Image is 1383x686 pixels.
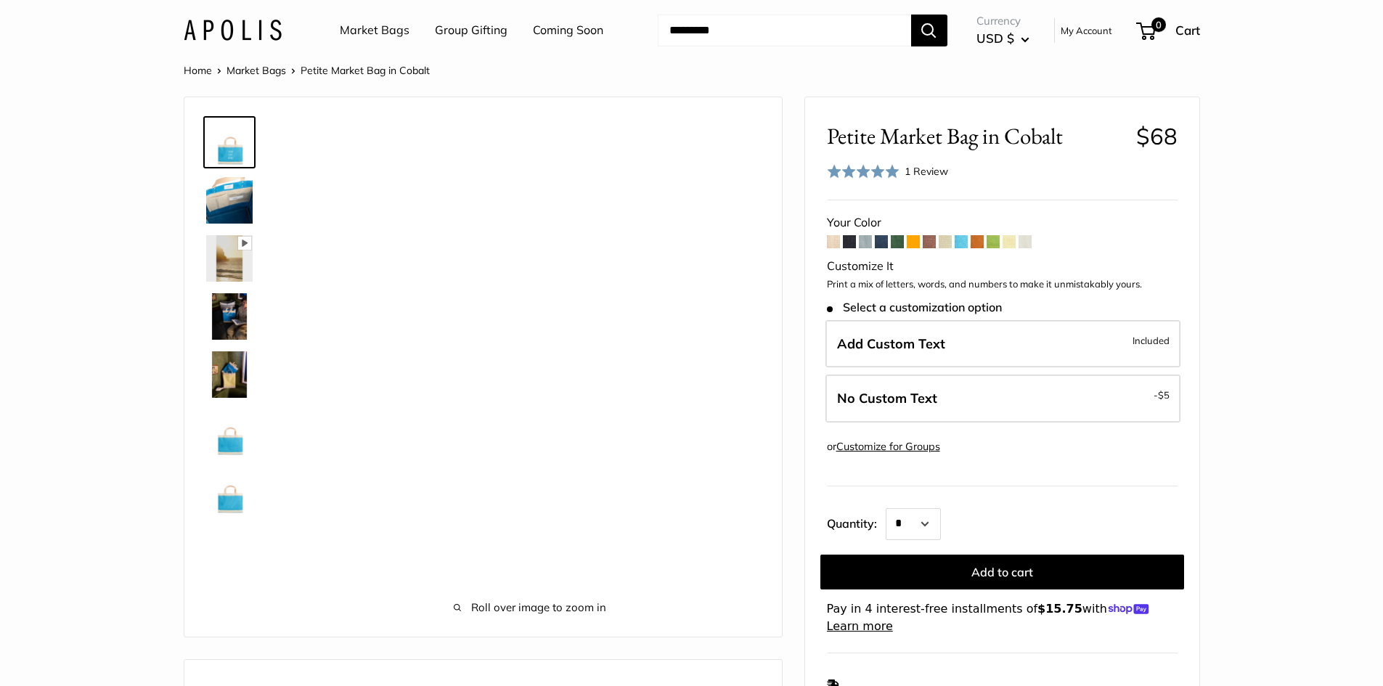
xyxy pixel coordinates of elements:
span: Select a customization option [827,301,1002,314]
a: Petite Market Bag in Cobalt [203,232,256,285]
span: $68 [1136,122,1178,150]
p: Print a mix of letters, words, and numbers to make it unmistakably yours. [827,277,1178,292]
label: Leave Blank [825,375,1180,422]
a: Petite Market Bag in Cobalt [203,116,256,168]
span: - [1154,386,1170,404]
nav: Breadcrumb [184,61,430,80]
span: $5 [1158,389,1170,401]
label: Add Custom Text [825,320,1180,368]
span: Currency [976,11,1029,31]
span: Petite Market Bag in Cobalt [301,64,430,77]
span: 1 Review [905,165,948,178]
img: Petite Market Bag in Cobalt [206,467,253,514]
a: Market Bags [340,20,409,41]
a: Home [184,64,212,77]
img: Petite Market Bag in Cobalt [206,293,253,340]
div: Your Color [827,212,1178,234]
a: Coming Soon [533,20,603,41]
a: Petite Market Bag in Cobalt [203,174,256,226]
a: Petite Market Bag in Cobalt [203,465,256,517]
span: Included [1133,332,1170,349]
span: No Custom Text [837,390,937,407]
span: Petite Market Bag in Cobalt [827,123,1125,150]
img: Petite Market Bag in Cobalt [206,351,253,398]
a: Market Bags [227,64,286,77]
label: Quantity: [827,504,886,540]
input: Search... [658,15,911,46]
img: Apolis [184,20,282,41]
button: USD $ [976,27,1029,50]
a: 0 Cart [1138,19,1200,42]
img: Petite Market Bag in Cobalt [206,119,253,166]
img: Petite Market Bag in Cobalt [206,235,253,282]
a: Petite Market Bag in Cobalt [203,290,256,343]
button: Add to cart [820,555,1184,589]
a: Group Gifting [435,20,507,41]
span: Add Custom Text [837,335,945,352]
span: 0 [1151,17,1165,32]
img: Petite Market Bag in Cobalt [206,177,253,224]
a: Petite Market Bag in Cobalt [203,348,256,401]
img: Petite Market Bag in Cobalt [206,409,253,456]
a: My Account [1061,22,1112,39]
div: or [827,437,940,457]
button: Search [911,15,947,46]
span: Roll over image to zoom in [301,597,760,618]
span: Cart [1175,23,1200,38]
a: Customize for Groups [836,440,940,453]
div: Customize It [827,256,1178,277]
a: Petite Market Bag in Cobalt [203,407,256,459]
span: USD $ [976,30,1014,46]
